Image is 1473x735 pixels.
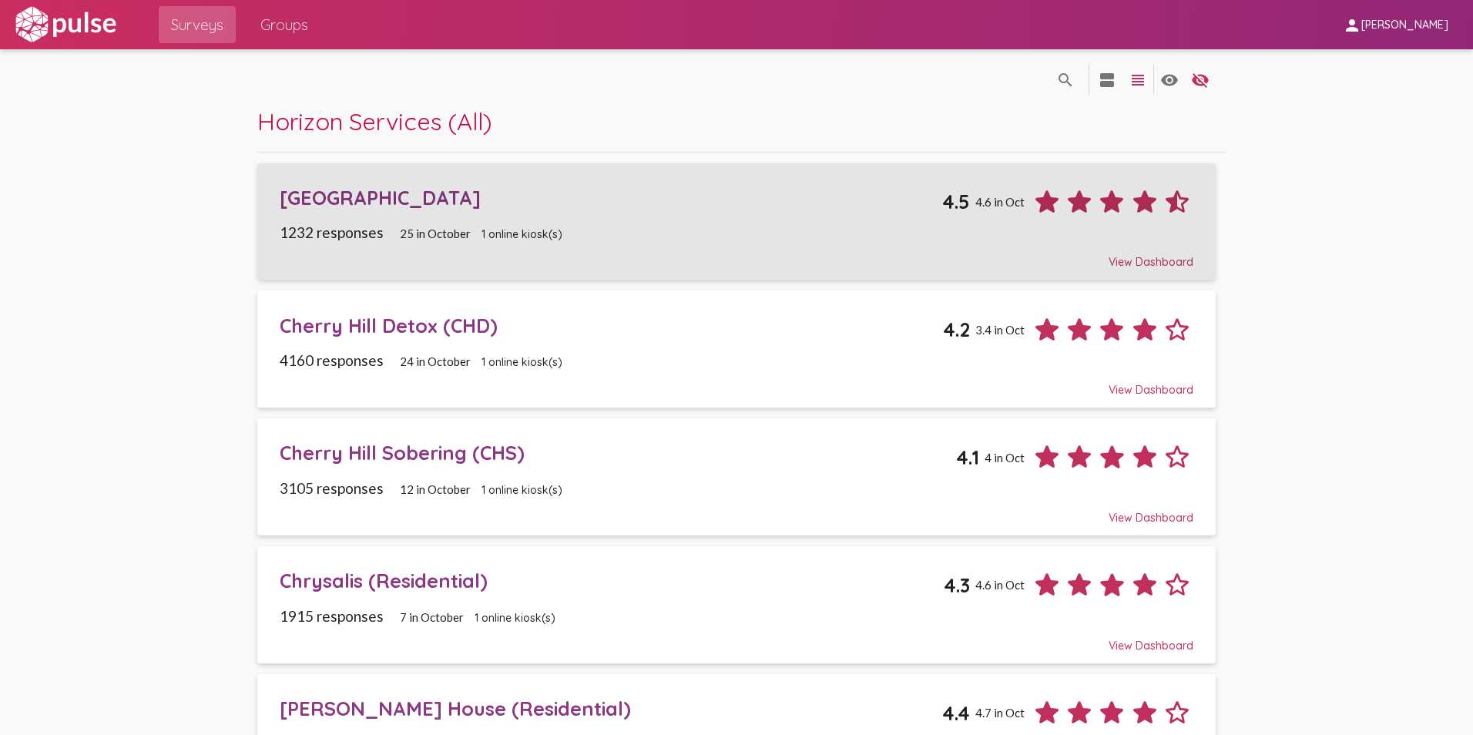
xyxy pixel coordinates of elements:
mat-icon: language [1098,71,1116,89]
span: Surveys [171,11,223,39]
div: [PERSON_NAME] House (Residential) [280,696,943,720]
a: Groups [248,6,320,43]
div: View Dashboard [280,369,1194,397]
span: 1915 responses [280,607,384,625]
span: Groups [260,11,308,39]
button: language [1185,64,1216,95]
a: [GEOGRAPHIC_DATA]4.54.6 in Oct1232 responses25 in October1 online kiosk(s)View Dashboard [257,163,1216,280]
span: 4.4 [942,701,970,725]
div: Cherry Hill Sobering (CHS) [280,441,957,465]
span: 7 in October [400,610,464,624]
span: 1 online kiosk(s) [481,227,562,241]
button: [PERSON_NAME] [1330,10,1461,39]
mat-icon: person [1343,16,1361,35]
span: 4 in Oct [985,451,1025,465]
mat-icon: language [1056,71,1075,89]
span: 4.6 in Oct [975,578,1025,592]
div: View Dashboard [280,241,1194,269]
span: 1 online kiosk(s) [481,483,562,497]
span: 3.4 in Oct [975,323,1025,337]
span: 1 online kiosk(s) [475,611,555,625]
div: [GEOGRAPHIC_DATA] [280,186,943,210]
span: 12 in October [400,482,471,496]
div: View Dashboard [280,625,1194,653]
span: 4.5 [942,190,970,213]
a: Surveys [159,6,236,43]
mat-icon: language [1129,71,1147,89]
span: 24 in October [400,354,471,368]
button: language [1050,64,1081,95]
span: 4.6 in Oct [975,195,1025,209]
img: white-logo.svg [12,5,119,44]
span: 4160 responses [280,351,384,369]
span: 4.1 [956,445,979,469]
div: Chrysalis (Residential) [280,569,945,592]
button: language [1122,64,1153,95]
span: 25 in October [400,227,471,240]
span: 4.3 [944,573,970,597]
a: Cherry Hill Detox (CHD)4.23.4 in Oct4160 responses24 in October1 online kiosk(s)View Dashboard [257,290,1216,408]
span: 4.2 [943,317,970,341]
span: 1232 responses [280,223,384,241]
span: 4.7 in Oct [975,706,1025,720]
button: language [1092,64,1122,95]
mat-icon: language [1160,71,1179,89]
a: Cherry Hill Sobering (CHS)4.14 in Oct3105 responses12 in October1 online kiosk(s)View Dashboard [257,418,1216,535]
a: Chrysalis (Residential)4.34.6 in Oct1915 responses7 in October1 online kiosk(s)View Dashboard [257,546,1216,663]
span: Horizon Services (All) [257,106,492,136]
span: 3105 responses [280,479,384,497]
mat-icon: language [1191,71,1210,89]
button: language [1154,64,1185,95]
div: Cherry Hill Detox (CHD) [280,314,944,337]
span: [PERSON_NAME] [1361,18,1448,32]
span: 1 online kiosk(s) [481,355,562,369]
div: View Dashboard [280,497,1194,525]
